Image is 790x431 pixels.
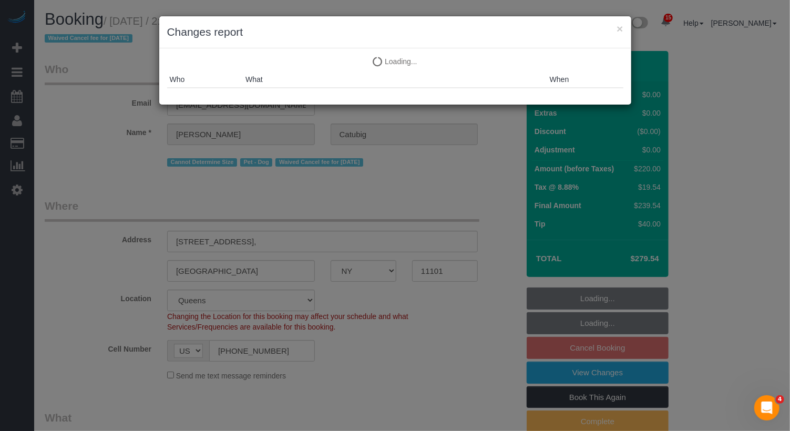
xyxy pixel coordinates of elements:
iframe: Intercom live chat [754,395,779,420]
th: When [547,71,623,88]
button: × [617,23,623,34]
sui-modal: Changes report [159,16,631,105]
h3: Changes report [167,24,623,40]
span: 4 [776,395,784,404]
th: What [243,71,547,88]
th: Who [167,71,243,88]
p: Loading... [167,56,623,67]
